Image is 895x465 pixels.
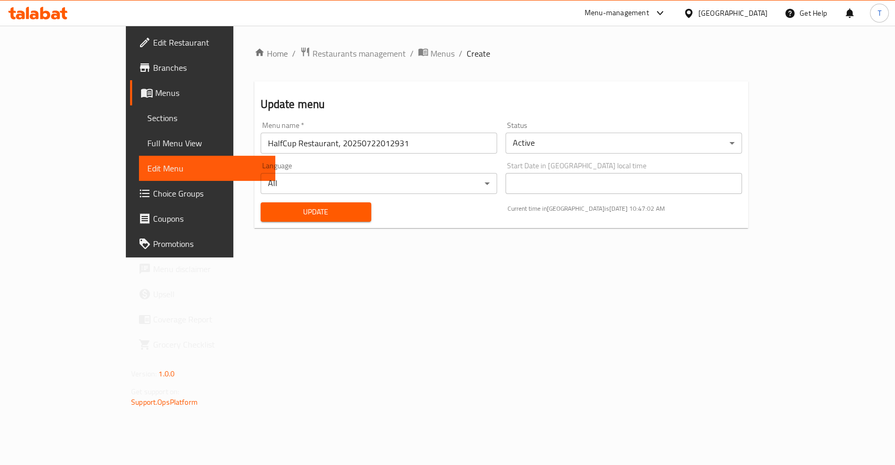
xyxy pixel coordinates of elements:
span: Upsell [153,288,267,300]
button: Update [261,202,372,222]
a: Promotions [130,231,275,256]
span: Create [467,47,490,60]
span: Menus [430,47,455,60]
a: Menu disclaimer [130,256,275,282]
span: Sections [147,112,267,124]
span: Choice Groups [153,187,267,200]
span: Update [269,206,363,219]
span: Branches [153,61,267,74]
h2: Update menu [261,96,742,112]
a: Restaurants management [300,47,406,60]
a: Sections [139,105,275,131]
div: Active [505,133,742,154]
span: Restaurants management [312,47,406,60]
a: Choice Groups [130,181,275,206]
input: Please enter Menu name [261,133,497,154]
a: Full Menu View [139,131,275,156]
div: All [261,173,497,194]
a: Upsell [130,282,275,307]
div: [GEOGRAPHIC_DATA] [698,7,768,19]
span: Menu disclaimer [153,263,267,275]
li: / [410,47,414,60]
a: Support.OpsPlatform [131,395,198,409]
a: Branches [130,55,275,80]
span: Version: [131,367,157,381]
span: Coverage Report [153,313,267,326]
a: Menus [418,47,455,60]
span: Menus [155,86,267,99]
span: Promotions [153,237,267,250]
span: T [877,7,881,19]
a: Coverage Report [130,307,275,332]
a: Coupons [130,206,275,231]
li: / [459,47,462,60]
nav: breadcrumb [254,47,748,60]
span: Edit Restaurant [153,36,267,49]
span: Grocery Checklist [153,338,267,351]
span: Coupons [153,212,267,225]
a: Edit Restaurant [130,30,275,55]
a: Grocery Checklist [130,332,275,357]
div: Menu-management [585,7,649,19]
span: Edit Menu [147,162,267,175]
a: Edit Menu [139,156,275,181]
li: / [292,47,296,60]
span: 1.0.0 [158,367,175,381]
p: Current time in [GEOGRAPHIC_DATA] is [DATE] 10:47:02 AM [508,204,742,213]
span: Get support on: [131,385,179,398]
a: Menus [130,80,275,105]
span: Full Menu View [147,137,267,149]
